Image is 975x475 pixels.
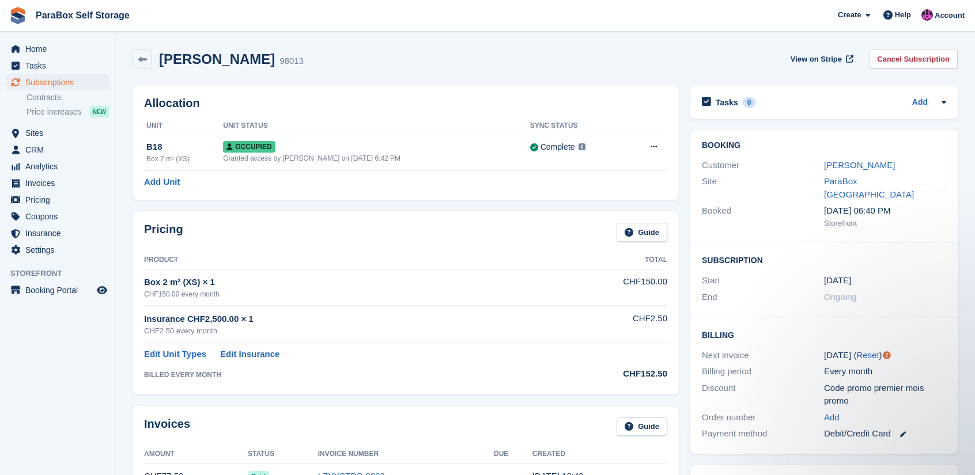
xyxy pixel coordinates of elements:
[9,7,27,24] img: stora-icon-8386f47178a22dfd0bd8f6a31ec36ba5ce8667c1dd55bd0f319d3a0aa187defe.svg
[6,74,109,90] a: menu
[144,251,539,269] th: Product
[824,274,851,287] time: 2025-07-24 22:00:00 UTC
[539,367,667,381] div: CHF152.50
[856,350,879,360] a: Reset
[838,9,861,21] span: Create
[824,349,946,362] div: [DATE] ( )
[6,225,109,241] a: menu
[144,289,539,299] div: CHF150.00 every month
[25,225,95,241] span: Insurance
[27,105,109,118] a: Price increases NEW
[532,445,667,463] th: Created
[579,143,585,150] img: icon-info-grey-7440780725fd019a000dd9b08b2336e03edf1995a4989e88bcd33f0948082b44.svg
[6,125,109,141] a: menu
[25,175,95,191] span: Invoices
[25,208,95,225] span: Coupons
[716,97,738,108] h2: Tasks
[786,50,856,69] a: View on Stripe
[144,325,539,337] div: CHF2.50 every month
[144,276,539,289] div: Box 2 m² (XS) × 1
[279,55,304,68] div: 98013
[824,427,946,440] div: Debit/Credit Card
[144,348,206,361] a: Edit Unit Types
[223,117,530,135] th: Unit Status
[6,41,109,57] a: menu
[144,97,667,110] h2: Allocation
[6,242,109,258] a: menu
[912,96,928,109] a: Add
[90,106,109,117] div: NEW
[318,445,494,463] th: Invoice Number
[25,242,95,258] span: Settings
[6,192,109,208] a: menu
[223,153,530,164] div: Granted access by [PERSON_NAME] on [DATE] 6:42 PM
[27,92,109,103] a: Contracts
[702,254,946,265] h2: Subscription
[220,348,279,361] a: Edit Insurance
[824,160,895,170] a: [PERSON_NAME]
[702,427,824,440] div: Payment method
[25,41,95,57] span: Home
[791,54,842,65] span: View on Stripe
[824,365,946,378] div: Every month
[6,175,109,191] a: menu
[702,349,824,362] div: Next invoice
[25,192,95,208] span: Pricing
[824,382,946,408] div: Code promo premier mois promo
[530,117,626,135] th: Sync Status
[6,208,109,225] a: menu
[144,313,539,326] div: Insurance CHF2,500.00 × 1
[617,417,667,436] a: Guide
[824,218,946,229] div: Storefront
[895,9,911,21] span: Help
[824,176,914,199] a: ParaBox [GEOGRAPHIC_DATA]
[25,74,95,90] span: Subscriptions
[25,58,95,74] span: Tasks
[146,154,223,164] div: Box 2 m² (XS)
[494,445,532,463] th: Due
[824,204,946,218] div: [DATE] 06:40 PM
[248,445,318,463] th: Status
[25,142,95,158] span: CRM
[702,204,824,229] div: Booked
[144,117,223,135] th: Unit
[6,282,109,298] a: menu
[25,282,95,298] span: Booking Portal
[6,58,109,74] a: menu
[146,140,223,154] div: B18
[539,306,667,343] td: CHF2.50
[10,268,115,279] span: Storefront
[95,283,109,297] a: Preview store
[144,445,248,463] th: Amount
[617,223,667,242] a: Guide
[27,107,82,117] span: Price increases
[6,158,109,174] a: menu
[882,350,892,360] div: Tooltip anchor
[539,251,667,269] th: Total
[702,329,946,340] h2: Billing
[702,382,824,408] div: Discount
[144,223,183,242] h2: Pricing
[702,411,824,424] div: Order number
[539,269,667,305] td: CHF150.00
[144,370,539,380] div: BILLED EVERY MONTH
[144,176,180,189] a: Add Unit
[824,411,840,424] a: Add
[869,50,958,69] a: Cancel Subscription
[702,159,824,172] div: Customer
[702,175,824,201] div: Site
[6,142,109,158] a: menu
[144,417,190,436] h2: Invoices
[935,10,965,21] span: Account
[743,97,756,108] div: 0
[702,365,824,378] div: Billing period
[25,158,95,174] span: Analytics
[702,141,946,150] h2: Booking
[31,6,134,25] a: ParaBox Self Storage
[824,292,857,302] span: Ongoing
[159,51,275,67] h2: [PERSON_NAME]
[223,141,275,153] span: Occupied
[702,274,824,287] div: Start
[541,141,575,153] div: Complete
[921,9,933,21] img: Paul Wolfson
